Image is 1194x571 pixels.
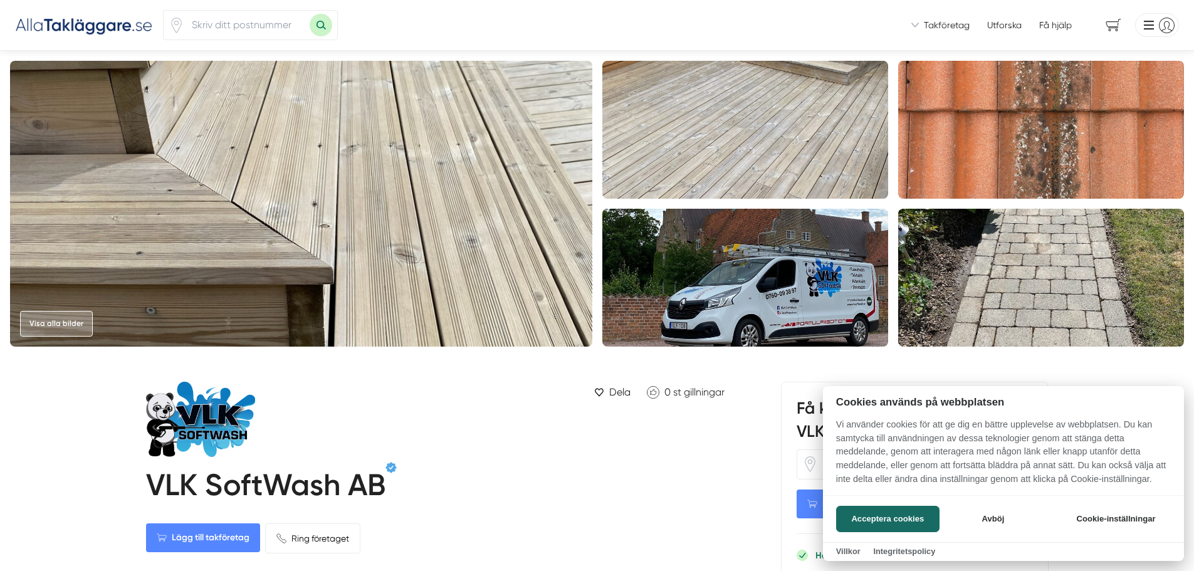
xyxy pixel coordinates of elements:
[1061,506,1171,532] button: Cookie-inställningar
[873,547,935,556] a: Integritetspolicy
[943,506,1043,532] button: Avböj
[836,506,940,532] button: Acceptera cookies
[836,547,861,556] a: Villkor
[823,396,1184,408] h2: Cookies används på webbplatsen
[823,418,1184,495] p: Vi använder cookies för att ge dig en bättre upplevelse av webbplatsen. Du kan samtycka till anvä...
